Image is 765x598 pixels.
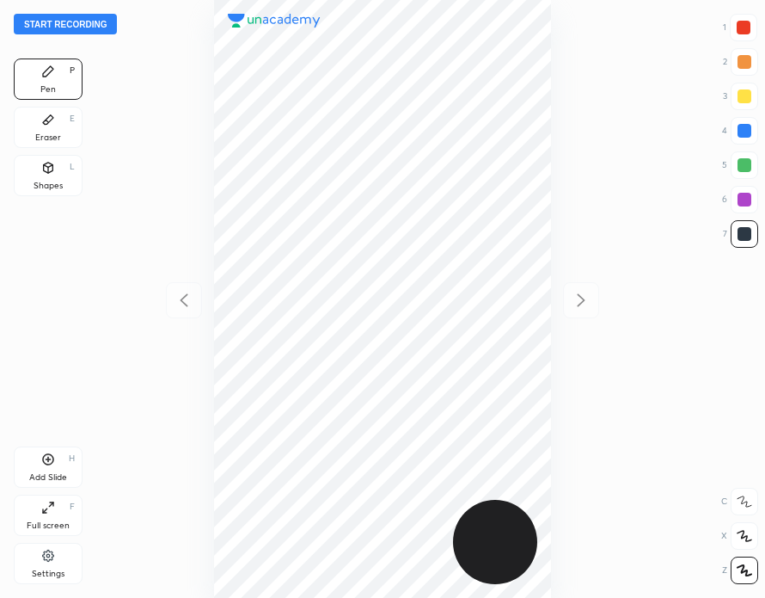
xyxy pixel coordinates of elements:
div: Z [722,557,758,584]
div: H [69,454,75,463]
div: P [70,66,75,75]
div: F [70,502,75,511]
div: Settings [32,570,64,578]
div: Pen [40,85,56,94]
div: Shapes [34,182,63,190]
div: 2 [723,48,758,76]
div: 3 [723,83,758,110]
button: Start recording [14,14,117,34]
div: Full screen [27,521,70,530]
div: X [721,522,758,550]
img: logo.38c385cc.svg [228,14,321,28]
div: Eraser [35,133,61,142]
div: 1 [723,14,757,41]
div: Add Slide [29,473,67,482]
div: L [70,163,75,171]
div: 6 [722,186,758,213]
div: 7 [723,220,758,248]
div: 4 [722,117,758,145]
div: E [70,114,75,123]
div: C [721,488,758,515]
div: 5 [722,151,758,179]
